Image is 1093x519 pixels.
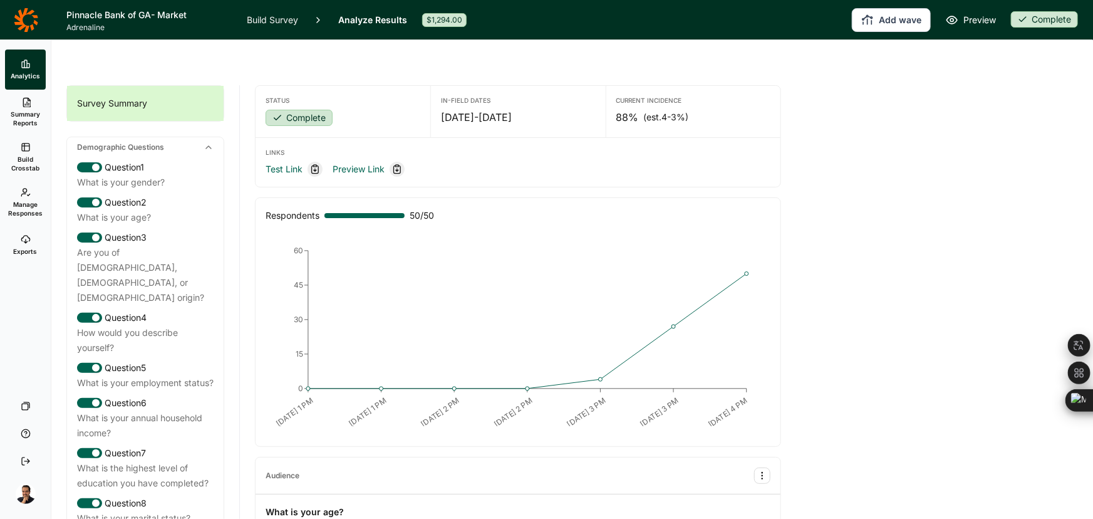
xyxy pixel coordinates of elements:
[298,384,303,393] tspan: 0
[946,13,996,28] a: Preview
[616,96,770,105] div: Current Incidence
[390,162,405,177] div: Copy link
[8,200,43,218] span: Manage Responses
[266,162,303,177] a: Test Link
[5,180,46,225] a: Manage Responses
[644,111,689,123] span: (est. 4-3% )
[308,162,323,177] div: Copy link
[66,23,232,33] span: Adrenaline
[10,110,41,127] span: Summary Reports
[77,360,214,375] div: Question 5
[77,446,214,461] div: Question 7
[419,396,461,429] text: [DATE] 2 PM
[410,208,434,223] span: 50 / 50
[77,245,214,305] div: Are you of [DEMOGRAPHIC_DATA], [DEMOGRAPHIC_DATA], or [DEMOGRAPHIC_DATA] origin?
[5,50,46,90] a: Analytics
[492,396,534,429] text: [DATE] 2 PM
[77,210,214,225] div: What is your age?
[266,96,420,105] div: Status
[274,396,315,428] text: [DATE] 1 PM
[77,230,214,245] div: Question 3
[294,280,303,290] tspan: 45
[66,8,232,23] h1: Pinnacle Bank of GA- Market
[1011,11,1078,28] div: Complete
[77,496,214,511] div: Question 8
[638,396,680,429] text: [DATE] 3 PM
[963,13,996,28] span: Preview
[266,110,333,126] div: Complete
[77,411,214,441] div: What is your annual household income?
[77,175,214,190] div: What is your gender?
[5,90,46,135] a: Summary Reports
[441,110,595,125] div: [DATE] - [DATE]
[14,247,38,256] span: Exports
[422,13,467,27] div: $1,294.00
[296,349,303,359] tspan: 15
[333,162,385,177] a: Preview Link
[77,195,214,210] div: Question 2
[294,315,303,324] tspan: 30
[294,246,303,255] tspan: 60
[10,155,41,172] span: Build Crosstab
[77,160,214,175] div: Question 1
[754,468,770,484] button: Audience Options
[266,148,770,157] div: Links
[77,375,214,391] div: What is your employment status?
[67,137,224,157] div: Demographic Questions
[16,484,36,504] img: amg06m4ozjtcyqqhuw5b.png
[852,8,931,32] button: Add wave
[1011,11,1078,29] button: Complete
[266,110,333,127] button: Complete
[77,325,214,355] div: How would you describe yourself?
[5,225,46,265] a: Exports
[441,96,595,105] div: In-Field Dates
[5,135,46,180] a: Build Crosstab
[67,86,224,121] div: Survey Summary
[266,471,299,481] div: Audience
[77,310,214,325] div: Question 4
[77,396,214,411] div: Question 6
[266,208,319,223] div: Respondents
[707,396,749,429] text: [DATE] 4 PM
[566,396,608,429] text: [DATE] 3 PM
[11,71,40,80] span: Analytics
[616,110,639,125] span: 88%
[77,461,214,491] div: What is the highest level of education you have completed?
[347,396,388,428] text: [DATE] 1 PM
